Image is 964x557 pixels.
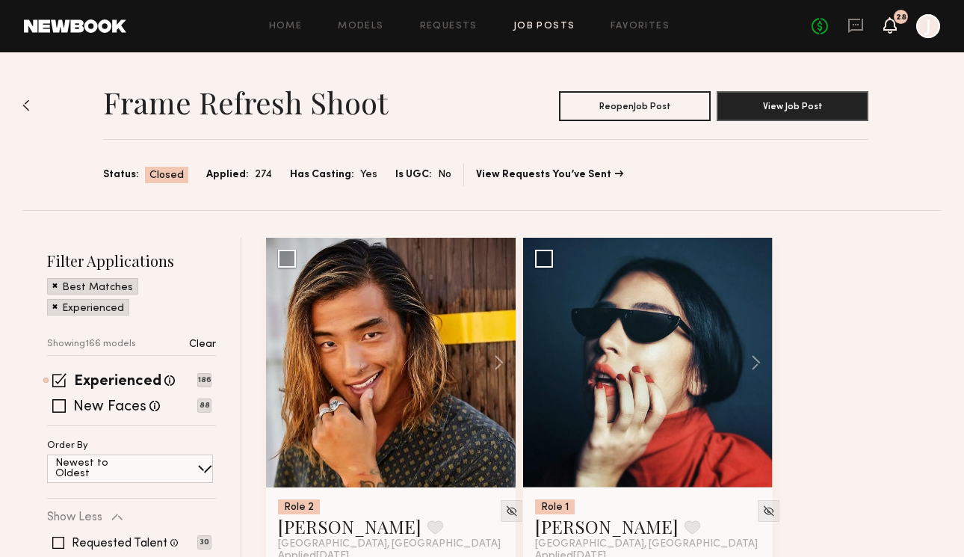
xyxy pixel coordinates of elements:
a: Favorites [611,22,670,31]
span: Is UGC: [395,167,432,183]
p: Experienced [62,304,124,314]
button: ReopenJob Post [559,91,711,121]
span: No [438,167,451,183]
span: [GEOGRAPHIC_DATA], [GEOGRAPHIC_DATA] [278,538,501,550]
span: Closed [149,168,184,183]
h1: Frame Refresh Shoot [103,84,388,121]
h2: Filter Applications [47,250,216,271]
a: Models [338,22,383,31]
a: View Requests You’ve Sent [476,170,623,180]
span: Has Casting: [290,167,354,183]
label: New Faces [73,400,146,415]
p: Best Matches [62,283,133,293]
label: Experienced [74,375,161,390]
p: 88 [197,398,211,413]
span: 274 [255,167,272,183]
label: Requested Talent [72,538,167,550]
p: 30 [197,535,211,550]
p: 186 [197,373,211,387]
a: J [916,14,940,38]
img: Unhide Model [762,505,775,517]
p: Newest to Oldest [55,458,144,479]
a: Job Posts [513,22,575,31]
div: Role 1 [535,499,575,514]
span: Applied: [206,167,249,183]
a: [PERSON_NAME] [278,514,421,538]
p: Order By [47,441,88,451]
p: Clear [189,339,216,350]
img: Unhide Model [505,505,518,517]
p: Showing 166 models [47,339,136,349]
p: Show Less [47,511,102,523]
div: 28 [896,13,906,22]
a: Requests [420,22,478,31]
a: [PERSON_NAME] [535,514,679,538]
img: Back to previous page [22,99,30,111]
span: [GEOGRAPHIC_DATA], [GEOGRAPHIC_DATA] [535,538,758,550]
span: Yes [360,167,377,183]
span: Status: [103,167,139,183]
div: Role 2 [278,499,320,514]
button: View Job Post [717,91,868,121]
a: Home [269,22,303,31]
